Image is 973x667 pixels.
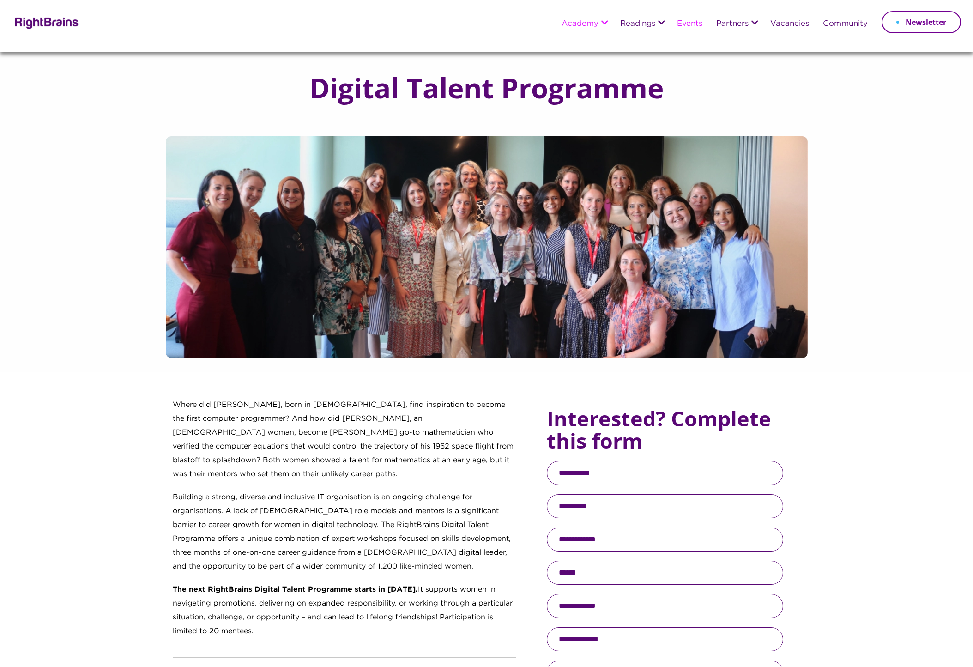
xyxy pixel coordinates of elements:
h4: Interested? Complete this form [547,398,783,461]
h1: Digital Talent Programme [291,73,682,103]
img: Rightbrains [12,16,79,29]
a: Community [823,20,868,28]
strong: The next RightBrains Digital Talent Programme starts in [DATE]. [173,586,418,593]
a: Academy [562,20,598,28]
a: Partners [716,20,749,28]
a: Vacancies [770,20,809,28]
a: Events [677,20,702,28]
a: Newsletter [882,11,961,33]
p: Where did [PERSON_NAME], born in [DEMOGRAPHIC_DATA], find inspiration to become the first compute... [173,398,516,491]
a: Readings [620,20,655,28]
p: It supports women in navigating promotions, delivering on expanded responsibility, or working thr... [173,583,516,648]
p: Building a strong, diverse and inclusive IT organisation is an ongoing challenge for organisation... [173,491,516,583]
